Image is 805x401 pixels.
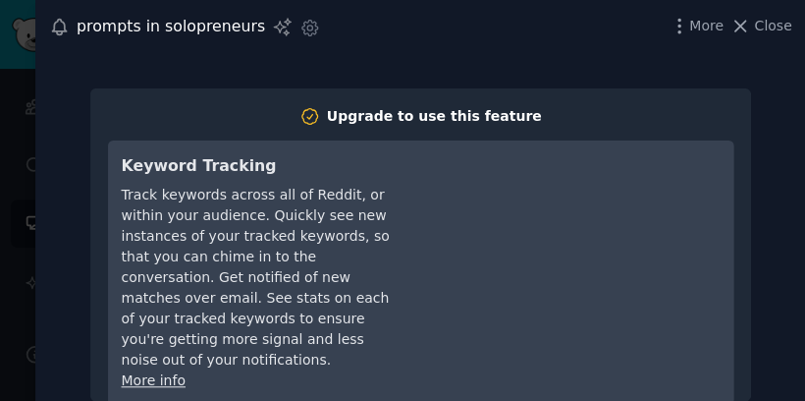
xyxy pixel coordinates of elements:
span: Close [754,16,791,36]
div: Track keywords across all of Reddit, or within your audience. Quickly see new instances of your t... [122,185,398,371]
iframe: YouTube video player [425,154,720,302]
div: prompts in solopreneurs [77,15,265,39]
button: More [669,16,724,36]
span: More [689,16,724,36]
button: Close [729,16,791,36]
a: More info [122,372,186,388]
h3: Keyword Tracking [122,154,398,179]
div: Upgrade to use this feature [327,106,542,127]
